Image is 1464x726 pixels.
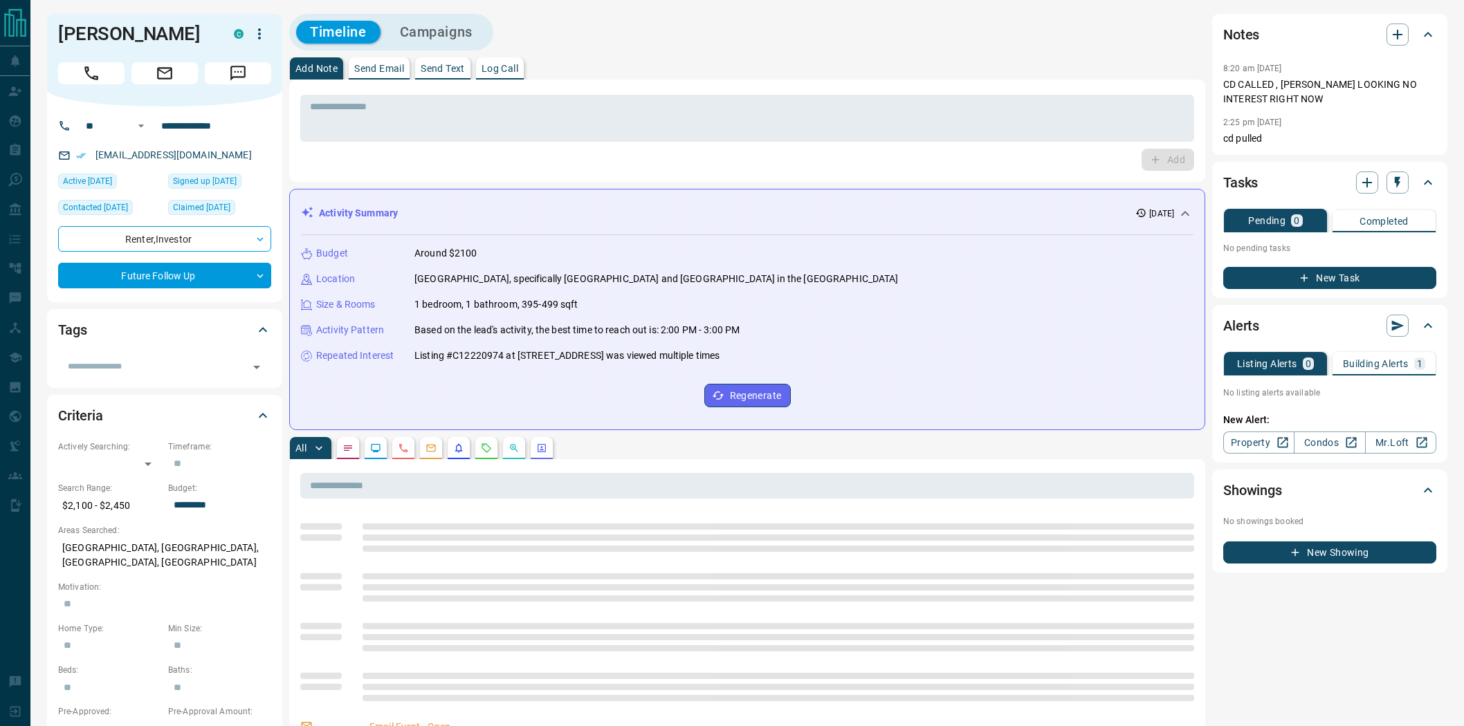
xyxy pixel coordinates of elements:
[63,174,112,188] span: Active [DATE]
[316,272,355,286] p: Location
[1223,171,1258,194] h2: Tasks
[58,23,213,45] h1: [PERSON_NAME]
[58,399,271,432] div: Criteria
[1223,238,1436,259] p: No pending tasks
[1223,309,1436,342] div: Alerts
[536,443,547,454] svg: Agent Actions
[58,440,161,453] p: Actively Searching:
[1223,413,1436,427] p: New Alert:
[1223,267,1436,289] button: New Task
[58,263,271,288] div: Future Follow Up
[1365,431,1436,454] a: Mr.Loft
[58,524,271,537] p: Areas Searched:
[414,323,740,337] p: Based on the lead's activity, the best time to reach out is: 2:00 PM - 3:00 PM
[426,443,437,454] svg: Emails
[295,443,306,453] p: All
[168,200,271,219] div: Thu Jul 24 2025
[316,246,348,261] p: Budget
[58,313,271,346] div: Tags
[316,348,394,363] p: Repeated Interest
[168,482,271,494] p: Budget:
[1223,24,1259,46] h2: Notes
[1149,207,1174,220] p: [DATE]
[76,151,86,160] svg: Email Verified
[63,201,128,214] span: Contacted [DATE]
[1223,131,1436,146] p: cd pulled
[58,319,86,341] h2: Tags
[421,64,465,73] p: Send Text
[168,622,271,635] p: Min Size:
[295,64,338,73] p: Add Note
[1223,77,1436,106] p: CD CALLED , [PERSON_NAME] LOOKING NO INTEREST RIGHT NOW
[481,443,492,454] svg: Requests
[316,297,376,312] p: Size & Rooms
[509,443,520,454] svg: Opportunities
[354,64,404,73] p: Send Email
[58,494,161,517] p: $2,100 - $2,450
[414,348,720,363] p: Listing #C12220974 at [STREET_ADDRESS] was viewed multiple times
[234,29,244,39] div: condos.ca
[386,21,486,44] button: Campaigns
[133,118,149,134] button: Open
[342,443,354,454] svg: Notes
[58,62,125,84] span: Call
[1360,216,1409,226] p: Completed
[414,246,477,261] p: Around $2100
[296,21,381,44] button: Timeline
[168,174,271,193] div: Thu Oct 19 2017
[168,440,271,453] p: Timeframe:
[414,272,899,286] p: [GEOGRAPHIC_DATA], specifically [GEOGRAPHIC_DATA] and [GEOGRAPHIC_DATA] in the [GEOGRAPHIC_DATA]
[58,404,103,427] h2: Criteria
[1223,387,1436,399] p: No listing alerts available
[482,64,518,73] p: Log Call
[1343,359,1409,369] p: Building Alerts
[1223,18,1436,51] div: Notes
[205,62,271,84] span: Message
[173,174,237,188] span: Signed up [DATE]
[704,384,791,407] button: Regenerate
[131,62,198,84] span: Email
[414,297,578,312] p: 1 bedroom, 1 bathroom, 395-499 sqft
[247,357,266,377] button: Open
[1223,315,1259,337] h2: Alerts
[1294,216,1299,225] p: 0
[1223,118,1282,127] p: 2:25 pm [DATE]
[1223,541,1436,564] button: New Showing
[453,443,464,454] svg: Listing Alerts
[1223,515,1436,528] p: No showings booked
[58,622,161,635] p: Home Type:
[95,149,252,160] a: [EMAIL_ADDRESS][DOMAIN_NAME]
[1417,359,1422,369] p: 1
[1306,359,1311,369] p: 0
[1223,474,1436,507] div: Showings
[370,443,381,454] svg: Lead Browsing Activity
[319,206,398,221] p: Activity Summary
[316,323,384,337] p: Activity Pattern
[168,664,271,676] p: Baths:
[173,201,230,214] span: Claimed [DATE]
[398,443,409,454] svg: Calls
[58,226,271,252] div: Renter , Investor
[58,537,271,574] p: [GEOGRAPHIC_DATA], [GEOGRAPHIC_DATA], [GEOGRAPHIC_DATA], [GEOGRAPHIC_DATA]
[1223,431,1294,454] a: Property
[1223,479,1282,501] h2: Showings
[301,201,1193,226] div: Activity Summary[DATE]
[58,482,161,494] p: Search Range:
[58,200,161,219] div: Fri Jul 25 2025
[1248,216,1285,225] p: Pending
[58,705,161,718] p: Pre-Approved:
[1294,431,1365,454] a: Condos
[58,581,271,593] p: Motivation:
[1223,64,1282,73] p: 8:20 am [DATE]
[58,664,161,676] p: Beds:
[1237,359,1297,369] p: Listing Alerts
[1223,166,1436,199] div: Tasks
[58,174,161,193] div: Thu Jul 24 2025
[168,705,271,718] p: Pre-Approval Amount:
